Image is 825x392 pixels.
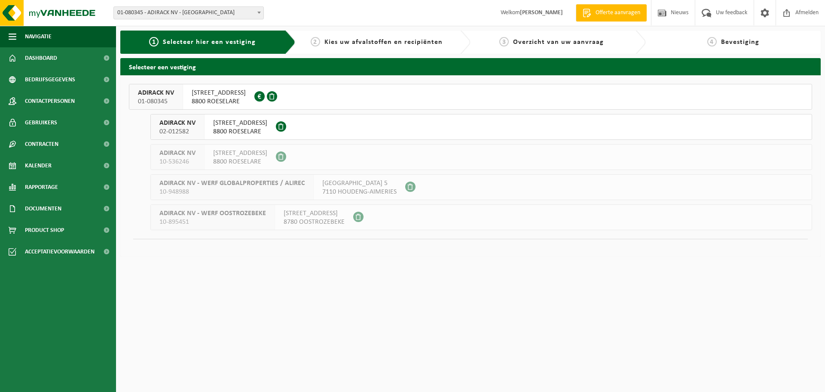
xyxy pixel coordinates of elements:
[707,37,717,46] span: 4
[159,218,266,226] span: 10-895451
[159,119,196,127] span: ADIRACK NV
[159,157,196,166] span: 10-536246
[192,89,246,97] span: [STREET_ADDRESS]
[4,373,144,392] iframe: chat widget
[163,39,256,46] span: Selecteer hier een vestiging
[138,89,174,97] span: ADIRACK NV
[113,6,264,19] span: 01-080345 - ADIRACK NV - ROESELARE
[25,241,95,262] span: Acceptatievoorwaarden
[213,149,267,157] span: [STREET_ADDRESS]
[25,198,61,219] span: Documenten
[25,176,58,198] span: Rapportage
[25,69,75,90] span: Bedrijfsgegevens
[159,127,196,136] span: 02-012582
[213,157,267,166] span: 8800 ROESELARE
[129,84,812,110] button: ADIRACK NV 01-080345 [STREET_ADDRESS]8800 ROESELARE
[213,127,267,136] span: 8800 ROESELARE
[159,188,305,196] span: 10-948988
[520,9,563,16] strong: [PERSON_NAME]
[25,155,52,176] span: Kalender
[149,37,159,46] span: 1
[576,4,647,22] a: Offerte aanvragen
[213,119,267,127] span: [STREET_ADDRESS]
[114,7,263,19] span: 01-080345 - ADIRACK NV - ROESELARE
[25,219,64,241] span: Product Shop
[138,97,174,106] span: 01-080345
[159,209,266,218] span: ADIRACK NV - WERF OOSTROZEBEKE
[284,209,345,218] span: [STREET_ADDRESS]
[25,112,57,133] span: Gebruikers
[159,149,196,157] span: ADIRACK NV
[721,39,759,46] span: Bevestiging
[284,218,345,226] span: 8780 OOSTROZEBEKE
[25,26,52,47] span: Navigatie
[150,114,812,140] button: ADIRACK NV 02-012582 [STREET_ADDRESS]8800 ROESELARE
[513,39,604,46] span: Overzicht van uw aanvraag
[159,179,305,188] span: ADIRACK NV - WERF GLOBALPROPERTIES / ALIREC
[322,188,397,196] span: 7110 HOUDENG-AIMERIES
[311,37,320,46] span: 2
[593,9,642,17] span: Offerte aanvragen
[192,97,246,106] span: 8800 ROESELARE
[120,58,821,75] h2: Selecteer een vestiging
[322,179,397,188] span: [GEOGRAPHIC_DATA] 5
[324,39,443,46] span: Kies uw afvalstoffen en recipiënten
[499,37,509,46] span: 3
[25,47,57,69] span: Dashboard
[25,133,58,155] span: Contracten
[25,90,75,112] span: Contactpersonen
